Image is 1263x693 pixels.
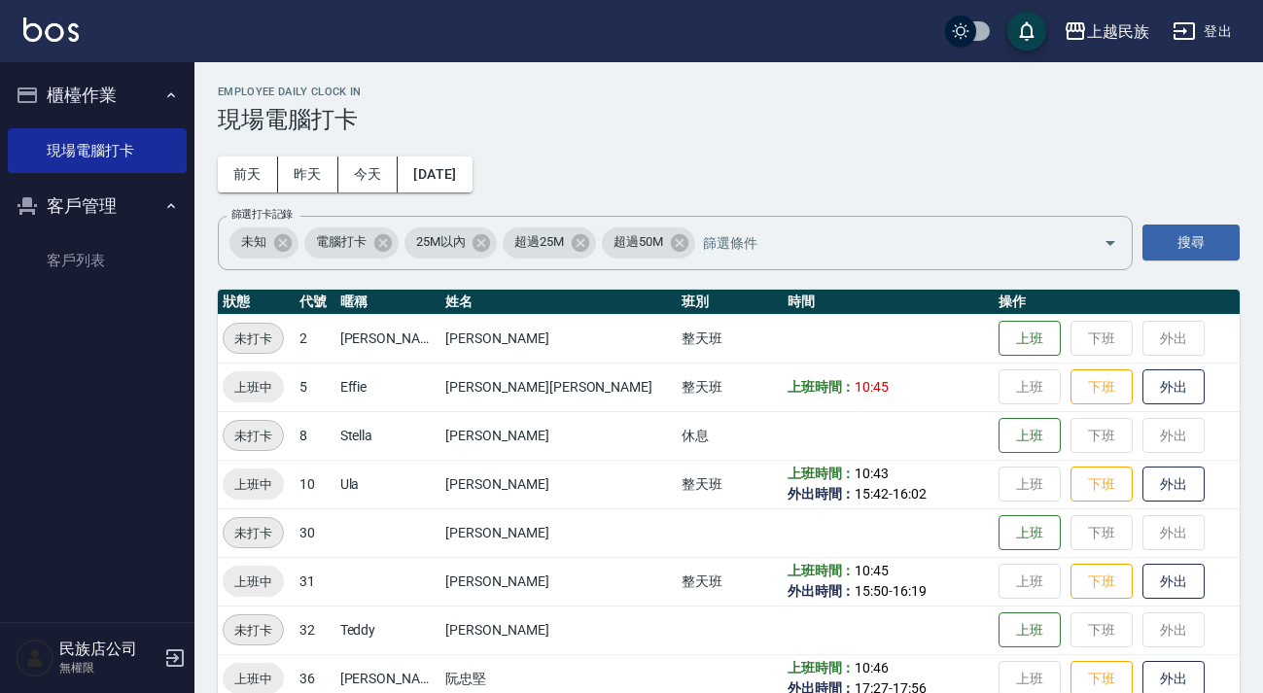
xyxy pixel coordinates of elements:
td: 休息 [677,411,783,460]
div: 25M以內 [404,227,498,259]
button: Open [1095,227,1126,259]
td: 整天班 [677,314,783,363]
span: 10:45 [855,379,889,395]
th: 姓名 [440,290,676,315]
span: 未打卡 [224,620,283,641]
th: 代號 [295,290,334,315]
div: 未知 [229,227,298,259]
th: 班別 [677,290,783,315]
span: 16:02 [893,486,927,502]
span: 未知 [229,232,278,252]
td: [PERSON_NAME] [440,314,676,363]
td: 5 [295,363,334,411]
span: 25M以內 [404,232,477,252]
button: 下班 [1070,369,1133,405]
h5: 民族店公司 [59,640,158,659]
button: 外出 [1142,467,1205,502]
button: 昨天 [278,156,338,192]
a: 現場電腦打卡 [8,128,187,173]
span: 上班中 [223,377,284,398]
button: 上班 [999,515,1061,551]
th: 時間 [783,290,995,315]
h3: 現場電腦打卡 [218,106,1240,133]
button: 今天 [338,156,399,192]
td: 8 [295,411,334,460]
span: 10:43 [855,466,889,481]
button: [DATE] [398,156,472,192]
b: 外出時間： [788,486,856,502]
td: 32 [295,606,334,654]
button: 下班 [1070,564,1133,600]
a: 客戶列表 [8,238,187,283]
span: 電腦打卡 [304,232,378,252]
td: 整天班 [677,557,783,606]
label: 篩選打卡記錄 [231,207,293,222]
td: 整天班 [677,460,783,508]
b: 上班時間： [788,379,856,395]
span: 10:46 [855,660,889,676]
span: 16:19 [893,583,927,599]
button: 下班 [1070,467,1133,502]
button: 登出 [1165,14,1240,50]
span: 上班中 [223,572,284,592]
td: 10 [295,460,334,508]
button: 客戶管理 [8,181,187,231]
b: 上班時間： [788,466,856,481]
td: Teddy [335,606,441,654]
img: Person [16,639,54,677]
th: 操作 [994,290,1240,315]
button: 上班 [999,321,1061,357]
button: 前天 [218,156,278,192]
button: save [1007,12,1046,51]
td: 整天班 [677,363,783,411]
td: - [783,557,995,606]
span: 10:45 [855,563,889,578]
span: 上班中 [223,474,284,495]
td: [PERSON_NAME] [440,606,676,654]
div: 電腦打卡 [304,227,399,259]
th: 暱稱 [335,290,441,315]
img: Logo [23,17,79,42]
td: - [783,460,995,508]
b: 外出時間： [788,583,856,599]
b: 上班時間： [788,563,856,578]
td: Effie [335,363,441,411]
button: 上班 [999,612,1061,648]
td: [PERSON_NAME] [440,460,676,508]
span: 超過50M [602,232,675,252]
div: 超過25M [503,227,596,259]
b: 上班時間： [788,660,856,676]
button: 搜尋 [1142,225,1240,260]
input: 篩選條件 [698,225,1070,260]
span: 未打卡 [224,523,283,543]
span: 未打卡 [224,426,283,446]
p: 無權限 [59,659,158,676]
h2: Employee Daily Clock In [218,86,1240,98]
button: 上越民族 [1056,12,1157,52]
td: [PERSON_NAME] [440,557,676,606]
button: 櫃檯作業 [8,70,187,121]
td: 30 [295,508,334,557]
th: 狀態 [218,290,295,315]
span: 15:50 [855,583,889,599]
td: [PERSON_NAME] [440,411,676,460]
button: 外出 [1142,369,1205,405]
td: Ula [335,460,441,508]
div: 超過50M [602,227,695,259]
td: 31 [295,557,334,606]
td: [PERSON_NAME][PERSON_NAME] [440,363,676,411]
span: 超過25M [503,232,576,252]
button: 外出 [1142,564,1205,600]
td: [PERSON_NAME] [335,314,441,363]
td: [PERSON_NAME] [440,508,676,557]
span: 未打卡 [224,329,283,349]
td: 2 [295,314,334,363]
span: 上班中 [223,669,284,689]
span: 15:42 [855,486,889,502]
div: 上越民族 [1087,19,1149,44]
td: Stella [335,411,441,460]
button: 上班 [999,418,1061,454]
